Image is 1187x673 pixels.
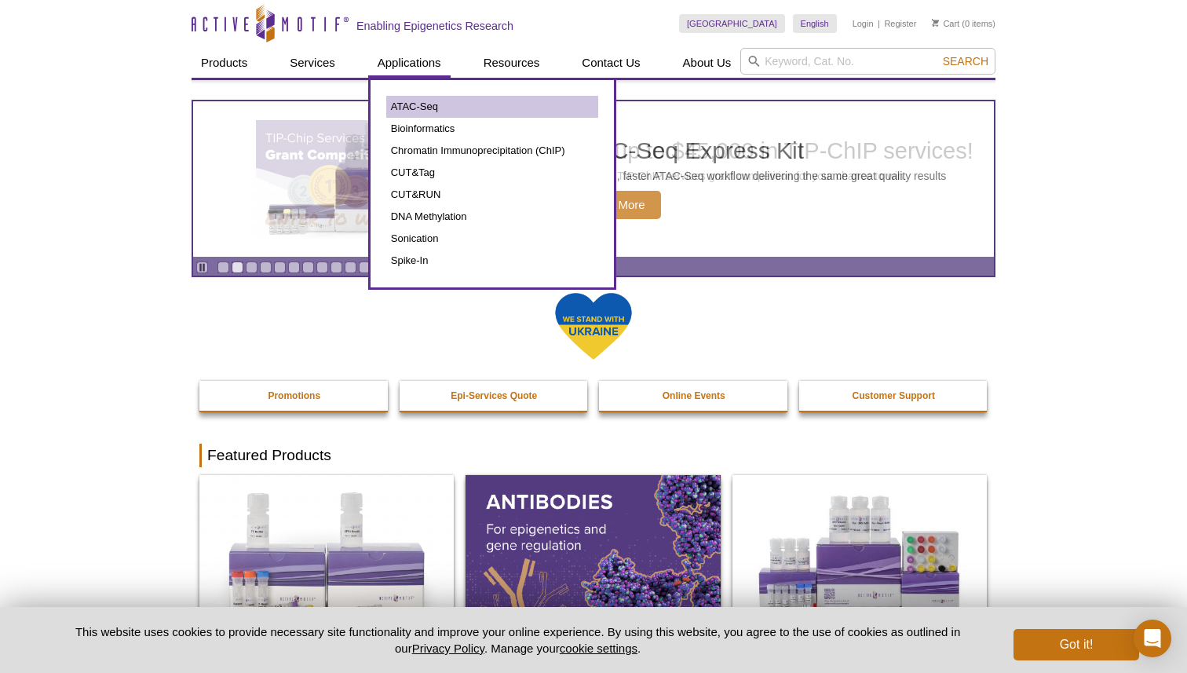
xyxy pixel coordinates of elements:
[260,262,272,273] a: Go to slide 4
[386,206,598,228] a: DNA Methylation
[316,262,328,273] a: Go to slide 8
[572,48,649,78] a: Contact Us
[599,381,789,411] a: Online Events
[569,139,946,163] h2: ATAC-Seq Express Kit
[799,381,989,411] a: Customer Support
[386,162,598,184] a: CUT&Tag
[232,262,243,273] a: Go to slide 2
[732,475,987,629] img: CUT&Tag-IT® Express Assay Kit
[48,624,988,657] p: This website uses cookies to provide necessary site functionality and improve your online experie...
[663,390,725,401] strong: Online Events
[884,18,916,29] a: Register
[302,262,314,273] a: Go to slide 7
[274,262,286,273] a: Go to slide 5
[474,48,550,78] a: Resources
[554,291,633,361] img: We Stand With Ukraine
[938,54,993,68] button: Search
[280,48,345,78] a: Services
[853,390,935,401] strong: Customer Support
[878,14,880,33] li: |
[386,118,598,140] a: Bioinformatics
[679,14,785,33] a: [GEOGRAPHIC_DATA]
[368,48,451,78] a: Applications
[932,19,939,27] img: Your Cart
[853,18,874,29] a: Login
[199,475,454,629] img: DNA Library Prep Kit for Illumina
[943,55,988,68] span: Search
[412,642,484,655] a: Privacy Policy
[386,184,598,206] a: CUT&RUN
[246,262,257,273] a: Go to slide 3
[386,250,598,272] a: Spike-In
[359,262,371,273] a: Go to slide 11
[569,169,946,183] p: Simplified, faster ATAC-Seq workflow delivering the same great quality results
[244,119,503,239] img: ATAC-Seq Express Kit
[386,228,598,250] a: Sonication
[451,390,537,401] strong: Epi-Services Quote
[400,381,590,411] a: Epi-Services Quote
[793,14,837,33] a: English
[192,48,257,78] a: Products
[356,19,513,33] h2: Enabling Epigenetics Research
[466,475,720,629] img: All Antibodies
[196,262,208,273] a: Toggle autoplay
[199,381,389,411] a: Promotions
[193,101,994,257] a: ATAC-Seq Express Kit ATAC-Seq Express Kit Simplified, faster ATAC-Seq workflow delivering the sam...
[1134,620,1171,657] div: Open Intercom Messenger
[932,18,959,29] a: Cart
[386,140,598,162] a: Chromatin Immunoprecipitation (ChIP)
[345,262,356,273] a: Go to slide 10
[199,444,988,467] h2: Featured Products
[288,262,300,273] a: Go to slide 6
[193,101,994,257] article: ATAC-Seq Express Kit
[674,48,741,78] a: About Us
[331,262,342,273] a: Go to slide 9
[740,48,995,75] input: Keyword, Cat. No.
[1014,629,1139,660] button: Got it!
[217,262,229,273] a: Go to slide 1
[932,14,995,33] li: (0 items)
[560,642,637,655] button: cookie settings
[386,96,598,118] a: ATAC-Seq
[268,390,320,401] strong: Promotions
